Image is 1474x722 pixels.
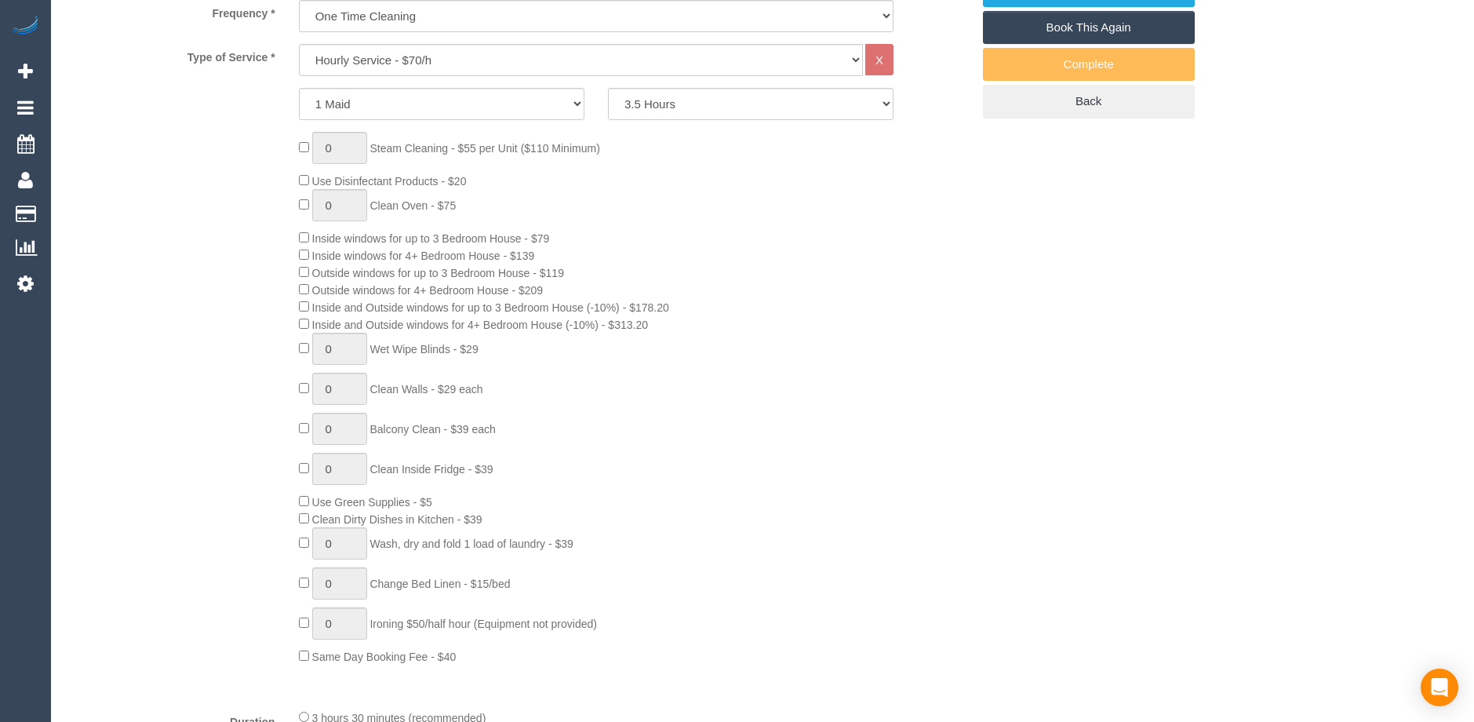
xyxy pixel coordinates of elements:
[369,199,456,212] span: Clean Oven - $75
[369,618,597,630] span: Ironing $50/half hour (Equipment not provided)
[369,463,493,476] span: Clean Inside Fridge - $39
[312,250,535,262] span: Inside windows for 4+ Bedroom House - $139
[312,232,550,245] span: Inside windows for up to 3 Bedroom House - $79
[369,423,495,436] span: Balcony Clean - $39 each
[369,142,599,155] span: Steam Cleaning - $55 per Unit ($110 Minimum)
[312,513,482,526] span: Clean Dirty Dishes in Kitchen - $39
[312,284,544,297] span: Outside windows for 4+ Bedroom House - $209
[369,343,478,356] span: Wet Wipe Blinds - $29
[312,319,648,331] span: Inside and Outside windows for 4+ Bedroom House (-10%) - $313.20
[9,16,41,38] img: Automaid Logo
[369,578,510,590] span: Change Bed Linen - $15/bed
[312,175,467,188] span: Use Disinfectant Products - $20
[983,85,1195,118] a: Back
[312,651,457,663] span: Same Day Booking Fee - $40
[312,496,432,509] span: Use Green Supplies - $5
[983,11,1195,44] a: Book This Again
[312,301,669,314] span: Inside and Outside windows for up to 3 Bedroom House (-10%) - $178.20
[369,383,482,396] span: Clean Walls - $29 each
[312,267,564,279] span: Outside windows for up to 3 Bedroom House - $119
[1421,669,1458,706] div: Open Intercom Messenger
[55,44,287,65] label: Type of Service *
[369,538,573,550] span: Wash, dry and fold 1 load of laundry - $39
